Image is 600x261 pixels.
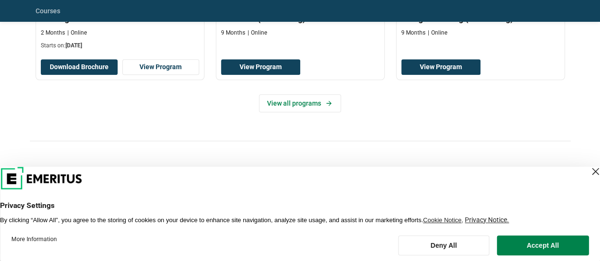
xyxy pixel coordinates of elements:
button: Download Brochure [41,59,118,75]
p: 9 Months [221,29,245,37]
p: 9 Months [401,29,425,37]
a: View Program [122,59,199,75]
a: View Program [221,59,300,75]
a: View all programs [259,94,341,112]
a: View Program [401,59,480,75]
p: Starts on: [41,42,199,50]
p: Online [248,29,267,37]
span: [DATE] [65,42,82,49]
p: Online [428,29,447,37]
p: 2 Months [41,29,65,37]
p: Online [67,29,87,37]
